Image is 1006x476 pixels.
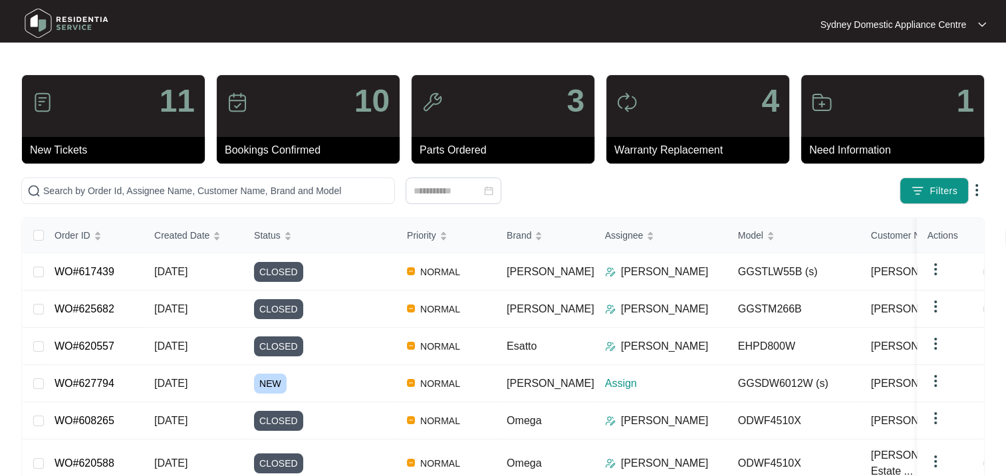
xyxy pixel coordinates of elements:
[55,228,90,243] span: Order ID
[566,85,584,117] p: 3
[928,261,943,277] img: dropdown arrow
[727,291,860,328] td: GGSTM266B
[811,92,832,113] img: icon
[507,340,537,352] span: Esatto
[254,299,303,319] span: CLOSED
[507,266,594,277] span: [PERSON_NAME]
[727,218,860,253] th: Model
[32,92,53,113] img: icon
[820,18,966,31] p: Sydney Domestic Appliance Centre
[154,303,188,314] span: [DATE]
[225,142,400,158] p: Bookings Confirmed
[154,266,188,277] span: [DATE]
[605,304,616,314] img: Assigner Icon
[496,218,594,253] th: Brand
[55,303,114,314] a: WO#625682
[154,340,188,352] span: [DATE]
[809,142,984,158] p: Need Information
[154,228,209,243] span: Created Date
[605,228,644,243] span: Assignee
[407,267,415,275] img: Vercel Logo
[154,415,188,426] span: [DATE]
[354,85,390,117] p: 10
[20,3,113,43] img: residentia service logo
[727,365,860,402] td: GGSDW6012W (s)
[969,182,985,198] img: dropdown arrow
[917,218,983,253] th: Actions
[605,341,616,352] img: Assigner Icon
[871,301,967,317] span: [PERSON_NAME]...
[254,453,303,473] span: CLOSED
[407,228,436,243] span: Priority
[621,264,709,280] p: [PERSON_NAME]
[254,336,303,356] span: CLOSED
[605,267,616,277] img: Assigner Icon
[44,218,144,253] th: Order ID
[930,184,957,198] span: Filters
[415,376,465,392] span: NORMAL
[407,416,415,424] img: Vercel Logo
[160,85,195,117] p: 11
[507,303,594,314] span: [PERSON_NAME]
[727,402,860,439] td: ODWF4510X
[407,304,415,312] img: Vercel Logo
[396,218,496,253] th: Priority
[621,338,709,354] p: [PERSON_NAME]
[55,457,114,469] a: WO#620588
[507,228,531,243] span: Brand
[420,142,594,158] p: Parts Ordered
[415,455,465,471] span: NORMAL
[407,379,415,387] img: Vercel Logo
[871,413,959,429] span: [PERSON_NAME]
[55,340,114,352] a: WO#620557
[860,218,993,253] th: Customer Name
[55,378,114,389] a: WO#627794
[871,228,939,243] span: Customer Name
[407,459,415,467] img: Vercel Logo
[605,376,727,392] p: Assign
[928,453,943,469] img: dropdown arrow
[154,457,188,469] span: [DATE]
[605,458,616,469] img: Assigner Icon
[227,92,248,113] img: icon
[254,411,303,431] span: CLOSED
[243,218,396,253] th: Status
[621,413,709,429] p: [PERSON_NAME]
[900,178,969,204] button: filter iconFilters
[43,183,389,198] input: Search by Order Id, Assignee Name, Customer Name, Brand and Model
[594,218,727,253] th: Assignee
[415,338,465,354] span: NORMAL
[605,416,616,426] img: Assigner Icon
[55,415,114,426] a: WO#608265
[911,184,924,197] img: filter icon
[871,376,959,392] span: [PERSON_NAME]
[928,336,943,352] img: dropdown arrow
[507,457,541,469] span: Omega
[978,21,986,28] img: dropdown arrow
[928,373,943,389] img: dropdown arrow
[55,266,114,277] a: WO#617439
[415,264,465,280] span: NORMAL
[871,338,959,354] span: [PERSON_NAME]
[415,301,465,317] span: NORMAL
[727,328,860,365] td: EHPD800W
[928,410,943,426] img: dropdown arrow
[30,142,205,158] p: New Tickets
[614,142,789,158] p: Warranty Replacement
[27,184,41,197] img: search-icon
[761,85,779,117] p: 4
[727,253,860,291] td: GGSTLW55B (s)
[616,92,638,113] img: icon
[738,228,763,243] span: Model
[154,378,188,389] span: [DATE]
[422,92,443,113] img: icon
[507,378,594,389] span: [PERSON_NAME]
[956,85,974,117] p: 1
[144,218,243,253] th: Created Date
[928,298,943,314] img: dropdown arrow
[871,264,967,280] span: [PERSON_NAME]...
[415,413,465,429] span: NORMAL
[621,301,709,317] p: [PERSON_NAME]
[254,262,303,282] span: CLOSED
[254,374,287,394] span: NEW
